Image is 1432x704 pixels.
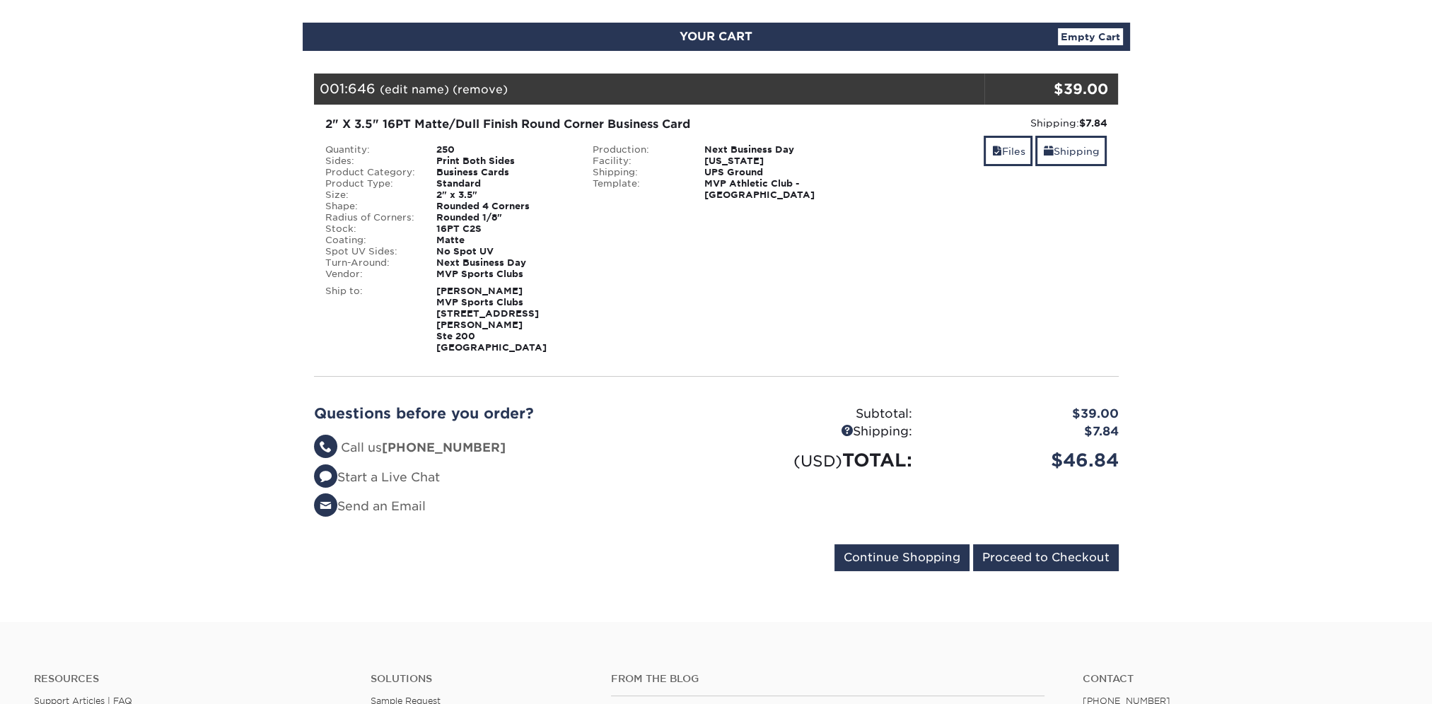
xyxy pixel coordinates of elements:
[716,423,923,441] div: Shipping:
[426,201,582,212] div: Rounded 4 Corners
[314,439,706,457] li: Call us
[426,223,582,235] div: 16PT C2S
[1083,673,1398,685] a: Contact
[315,167,426,178] div: Product Category:
[834,544,970,571] input: Continue Shopping
[793,452,842,470] small: (USD)
[1035,136,1107,166] a: Shipping
[611,673,1044,685] h4: From the Blog
[582,167,694,178] div: Shipping:
[315,257,426,269] div: Turn-Around:
[984,136,1032,166] a: Files
[426,189,582,201] div: 2" x 3.5"
[426,167,582,178] div: Business Cards
[680,30,752,43] span: YOUR CART
[426,156,582,167] div: Print Both Sides
[694,178,850,201] div: MVP Athletic Club - [GEOGRAPHIC_DATA]
[694,156,850,167] div: [US_STATE]
[453,83,508,96] a: (remove)
[716,405,923,423] div: Subtotal:
[426,269,582,280] div: MVP Sports Clubs
[923,405,1129,423] div: $39.00
[436,286,547,353] strong: [PERSON_NAME] MVP Sports Clubs [STREET_ADDRESS][PERSON_NAME] Ste 200 [GEOGRAPHIC_DATA]
[314,470,440,484] a: Start a Live Chat
[315,144,426,156] div: Quantity:
[984,78,1108,100] div: $39.00
[1058,28,1123,45] a: Empty Cart
[923,447,1129,474] div: $46.84
[325,116,839,133] div: 2" X 3.5" 16PT Matte/Dull Finish Round Corner Business Card
[315,269,426,280] div: Vendor:
[426,246,582,257] div: No Spot UV
[582,178,694,201] div: Template:
[426,257,582,269] div: Next Business Day
[315,246,426,257] div: Spot UV Sides:
[315,178,426,189] div: Product Type:
[923,423,1129,441] div: $7.84
[426,212,582,223] div: Rounded 1/8"
[315,223,426,235] div: Stock:
[973,544,1119,571] input: Proceed to Checkout
[426,178,582,189] div: Standard
[382,440,506,454] strong: [PHONE_NUMBER]
[1043,146,1053,157] span: shipping
[34,673,349,685] h4: Resources
[426,144,582,156] div: 250
[314,405,706,422] h2: Questions before you order?
[315,212,426,223] div: Radius of Corners:
[371,673,590,685] h4: Solutions
[1078,117,1107,129] strong: $7.84
[716,447,923,474] div: TOTAL:
[315,201,426,212] div: Shape:
[348,81,376,96] span: 646
[315,189,426,201] div: Size:
[380,83,449,96] a: (edit name)
[694,144,850,156] div: Next Business Day
[426,235,582,246] div: Matte
[314,74,984,105] div: 001:
[694,167,850,178] div: UPS Ground
[991,146,1001,157] span: files
[861,116,1107,130] div: Shipping:
[582,144,694,156] div: Production:
[315,156,426,167] div: Sides:
[315,286,426,353] div: Ship to:
[314,499,426,513] a: Send an Email
[582,156,694,167] div: Facility:
[315,235,426,246] div: Coating:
